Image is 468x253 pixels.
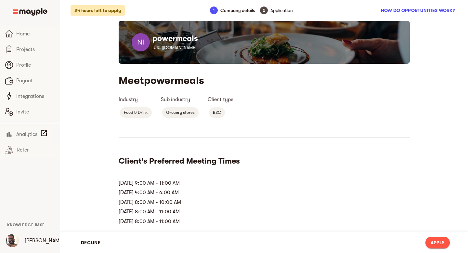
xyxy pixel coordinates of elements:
span: Analytics [16,130,37,138]
p: [DATE] 8:00 AM - 10:00 AM [119,198,410,206]
span: Payout [16,77,55,85]
p: [DATE] 9:00 AM - 11:00 AM [119,179,410,187]
a: [URL][DOMAIN_NAME] [152,45,197,50]
span: Apply [431,239,445,246]
span: Projects [16,46,55,53]
p: [PERSON_NAME] [25,237,64,245]
span: Invite [16,108,55,116]
a: Knowledge Base [7,222,45,227]
h4: Meet powermeals [119,74,410,87]
img: Main logo [13,8,47,16]
span: How do opportunities work? [381,7,455,14]
span: Integrations [16,92,55,100]
text: 2 [263,8,265,13]
h5: Client's Preferred Meeting Times [119,156,410,166]
h6: Sub industry [161,95,200,104]
button: User Menu [2,230,23,251]
h6: Industry [119,95,153,104]
button: How do opportunities work? [378,5,458,16]
text: 1 [213,8,215,13]
span: Profile [16,61,55,69]
span: Grocery stores [162,109,199,116]
img: JmAdJKTMuHXiXpJe82Uw [6,234,19,247]
button: Apply [425,237,450,248]
p: [DATE] 4:00 AM - 6:00 AM [119,189,410,196]
h5: powermeals [152,33,397,44]
span: Decline [81,239,100,246]
p: [DATE] 8:00 AM - 11:00 AM [119,208,410,216]
img: Ihw7edDTUe5LIcuwUteA [132,33,150,51]
span: Food & Drink [120,109,152,116]
span: Refer [17,146,55,154]
span: B2C [209,109,225,116]
button: Decline [78,237,103,248]
h6: Client type [208,95,233,104]
p: 24 hours left to apply [71,5,125,16]
p: [DATE] 8:00 AM - 11:00 AM [119,218,410,225]
span: Company details [220,7,255,14]
span: Home [16,30,55,38]
span: Application [270,7,293,14]
span: Knowledge Base [7,223,45,227]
